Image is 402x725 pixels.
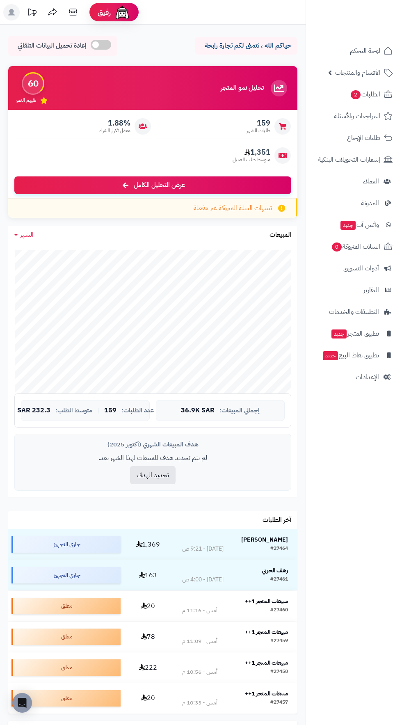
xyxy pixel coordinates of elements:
[361,197,379,209] span: المدونة
[98,7,111,17] span: رفيق
[350,45,380,57] span: لوحة التحكم
[311,302,397,322] a: التطبيقات والخدمات
[245,659,288,667] strong: مبيعات المتجر 1++
[11,598,121,614] div: معلق
[55,407,92,414] span: متوسط الطلب:
[11,536,121,553] div: جاري التجهيز
[219,407,260,414] span: إجمالي المبيعات:
[340,221,356,230] span: جديد
[311,280,397,300] a: التقارير
[124,683,173,714] td: 20
[245,628,288,636] strong: مبيعات المتجر 1++
[17,407,50,414] span: 232.3 SAR
[335,67,380,78] span: الأقسام والمنتجات
[311,150,397,169] a: إشعارات التحويلات البنكية
[311,106,397,126] a: المراجعات والأسئلة
[182,699,217,707] div: أمس - 10:33 م
[181,407,215,414] span: 36.9K SAR
[270,668,288,676] div: #27458
[182,576,224,584] div: [DATE] - 4:00 ص
[311,345,397,365] a: تطبيق نقاط البيعجديد
[11,629,121,645] div: معلق
[332,242,342,252] span: 0
[270,545,288,553] div: #27464
[311,367,397,387] a: الإعدادات
[270,576,288,584] div: #27461
[263,517,291,524] h3: آخر الطلبات
[356,371,379,383] span: الإعدادات
[311,324,397,343] a: تطبيق المتجرجديد
[12,693,32,713] div: Open Intercom Messenger
[99,127,130,134] span: معدل تكرار الشراء
[311,237,397,256] a: السلات المتروكة0
[331,329,347,338] span: جديد
[233,148,270,157] span: 1,351
[18,41,87,50] span: إعادة تحميل البيانات التلقائي
[22,4,42,23] a: تحديثات المنصة
[311,128,397,148] a: طلبات الإرجاع
[11,690,121,707] div: معلق
[346,21,394,38] img: logo-2.png
[270,606,288,615] div: #27460
[311,85,397,104] a: الطلبات2
[114,4,130,21] img: ai-face.png
[311,172,397,191] a: العملاء
[124,591,173,621] td: 20
[322,350,379,361] span: تطبيق نقاط البيع
[124,560,173,590] td: 163
[329,306,379,318] span: التطبيقات والخدمات
[247,127,270,134] span: طلبات الشهر
[311,258,397,278] a: أدوات التسويق
[182,606,217,615] div: أمس - 11:16 م
[350,89,380,100] span: الطلبات
[262,566,288,575] strong: رهف الحربي
[331,241,380,252] span: السلات المتروكة
[318,154,380,165] span: إشعارات التحويلات البنكية
[323,351,338,360] span: جديد
[11,659,121,676] div: معلق
[201,41,291,50] p: حياكم الله ، نتمنى لكم تجارة رابحة
[130,466,176,484] button: تحديد الهدف
[363,176,379,187] span: العملاء
[97,407,99,414] span: |
[363,284,379,296] span: التقارير
[270,231,291,239] h3: المبيعات
[343,263,379,274] span: أدوات التسويق
[124,622,173,652] td: 78
[182,637,217,645] div: أمس - 11:09 م
[194,204,272,213] span: تنبيهات السلة المتروكة غير مفعلة
[245,689,288,698] strong: مبيعات المتجر 1++
[247,119,270,128] span: 159
[347,132,380,144] span: طلبات الإرجاع
[11,567,121,583] div: جاري التجهيز
[21,440,285,449] div: هدف المبيعات الشهري (أكتوبر 2025)
[104,407,116,414] span: 159
[311,215,397,235] a: وآتس آبجديد
[14,176,291,194] a: عرض التحليل الكامل
[245,597,288,606] strong: مبيعات المتجر 1++
[311,193,397,213] a: المدونة
[21,453,285,463] p: لم يتم تحديد هدف للمبيعات لهذا الشهر بعد.
[241,535,288,544] strong: [PERSON_NAME]
[182,668,217,676] div: أمس - 10:56 م
[124,529,173,560] td: 1,369
[16,97,36,104] span: تقييم النمو
[134,181,185,190] span: عرض التحليل الكامل
[124,652,173,683] td: 222
[20,230,34,240] span: الشهر
[334,110,380,122] span: المراجعات والأسئلة
[14,230,34,240] a: الشهر
[340,219,379,231] span: وآتس آب
[121,407,154,414] span: عدد الطلبات:
[351,90,361,99] span: 2
[331,328,379,339] span: تطبيق المتجر
[270,699,288,707] div: #27457
[182,545,224,553] div: [DATE] - 9:21 ص
[233,156,270,163] span: متوسط طلب العميل
[99,119,130,128] span: 1.88%
[270,637,288,645] div: #27459
[311,41,397,61] a: لوحة التحكم
[221,85,264,92] h3: تحليل نمو المتجر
